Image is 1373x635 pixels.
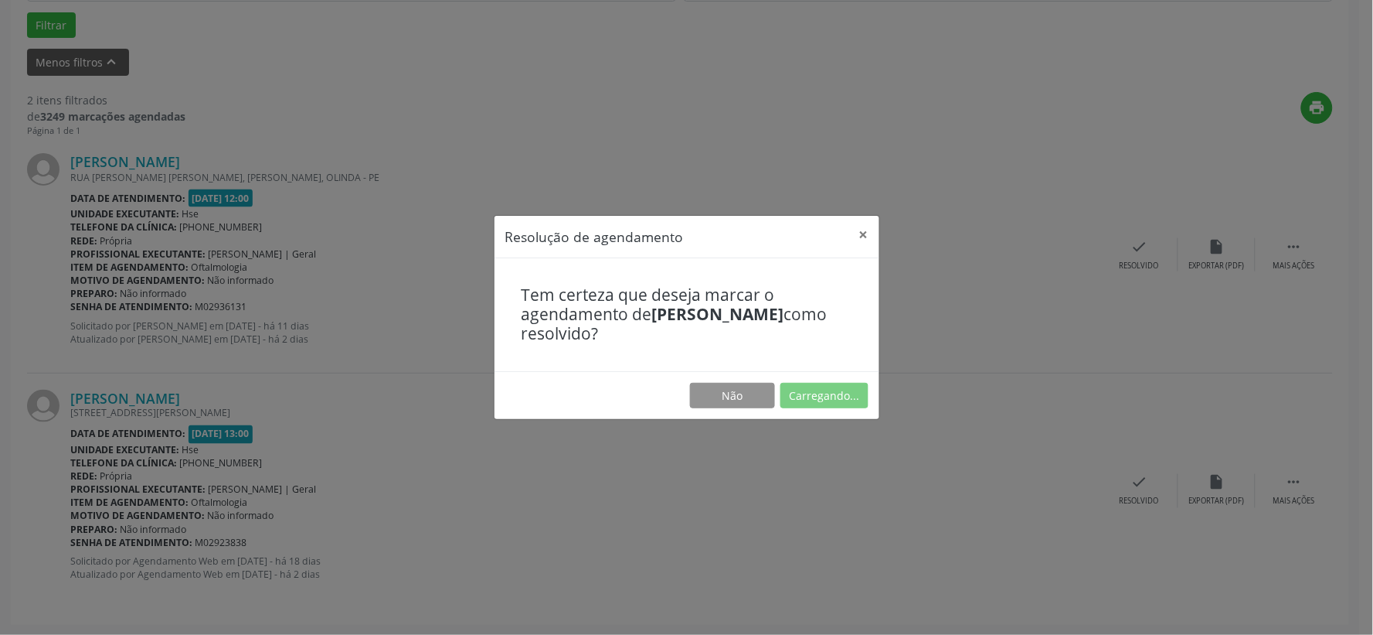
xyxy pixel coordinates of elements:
button: Não [690,383,775,409]
b: [PERSON_NAME] [652,303,784,325]
h4: Tem certeza que deseja marcar o agendamento de como resolvido? [522,285,852,344]
h5: Resolução de agendamento [505,227,684,247]
button: Carregando... [780,383,868,409]
button: Close [848,216,879,254]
